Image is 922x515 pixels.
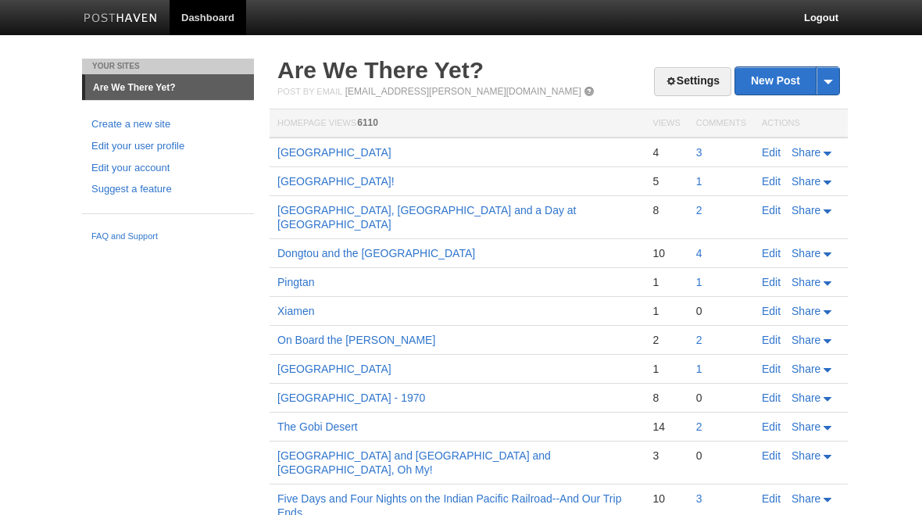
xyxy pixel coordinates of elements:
a: 2 [696,334,702,346]
a: Edit [762,204,781,216]
a: [GEOGRAPHIC_DATA]! [277,175,395,188]
a: [GEOGRAPHIC_DATA] and [GEOGRAPHIC_DATA] and [GEOGRAPHIC_DATA], Oh My! [277,449,551,476]
a: FAQ and Support [91,230,245,244]
a: 1 [696,276,702,288]
span: Share [792,175,820,188]
div: 0 [696,304,746,318]
div: 1 [652,362,680,376]
a: Settings [654,67,731,96]
a: 2 [696,420,702,433]
a: Edit [762,363,781,375]
th: Comments [688,109,754,138]
span: Share [792,334,820,346]
a: [GEOGRAPHIC_DATA] [277,363,391,375]
a: Are We There Yet? [85,75,254,100]
th: Actions [754,109,848,138]
th: Views [645,109,688,138]
span: Share [792,363,820,375]
a: [GEOGRAPHIC_DATA], [GEOGRAPHIC_DATA] and a Day at [GEOGRAPHIC_DATA] [277,204,577,231]
span: Share [792,305,820,317]
div: 0 [696,391,746,405]
a: Are We There Yet? [277,57,484,83]
img: Posthaven-bar [84,13,158,25]
span: Share [792,204,820,216]
span: Share [792,247,820,259]
span: Share [792,392,820,404]
a: Edit [762,146,781,159]
span: Share [792,420,820,433]
a: Edit [762,247,781,259]
a: 2 [696,204,702,216]
span: Post by Email [277,87,342,96]
a: Suggest a feature [91,181,245,198]
a: Edit [762,492,781,505]
div: 10 [652,246,680,260]
div: 8 [652,391,680,405]
li: Your Sites [82,59,254,74]
a: Edit [762,449,781,462]
span: Share [792,146,820,159]
a: Edit [762,175,781,188]
span: Share [792,492,820,505]
div: 10 [652,492,680,506]
a: Edit [762,305,781,317]
div: 1 [652,275,680,289]
a: 4 [696,247,702,259]
a: 3 [696,492,702,505]
a: Edit [762,420,781,433]
div: 3 [652,449,680,463]
div: 5 [652,174,680,188]
a: Create a new site [91,116,245,133]
div: 8 [652,203,680,217]
a: Edit [762,392,781,404]
a: 1 [696,363,702,375]
div: 14 [652,420,680,434]
a: Edit [762,276,781,288]
a: 3 [696,146,702,159]
div: 0 [696,449,746,463]
div: 4 [652,145,680,159]
span: 6110 [357,117,378,128]
a: Edit [762,334,781,346]
a: Xiamen [277,305,314,317]
a: 1 [696,175,702,188]
th: Homepage Views [270,109,645,138]
a: Edit your account [91,160,245,177]
a: [GEOGRAPHIC_DATA] - 1970 [277,392,425,404]
a: Dongtou and the [GEOGRAPHIC_DATA] [277,247,475,259]
a: Edit your user profile [91,138,245,155]
a: [GEOGRAPHIC_DATA] [277,146,391,159]
div: 1 [652,304,680,318]
div: 2 [652,333,680,347]
a: New Post [735,67,839,95]
a: Pingtan [277,276,314,288]
a: [EMAIL_ADDRESS][PERSON_NAME][DOMAIN_NAME] [345,86,581,97]
span: Share [792,276,820,288]
a: On Board the [PERSON_NAME] [277,334,435,346]
a: The Gobi Desert [277,420,358,433]
span: Share [792,449,820,462]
